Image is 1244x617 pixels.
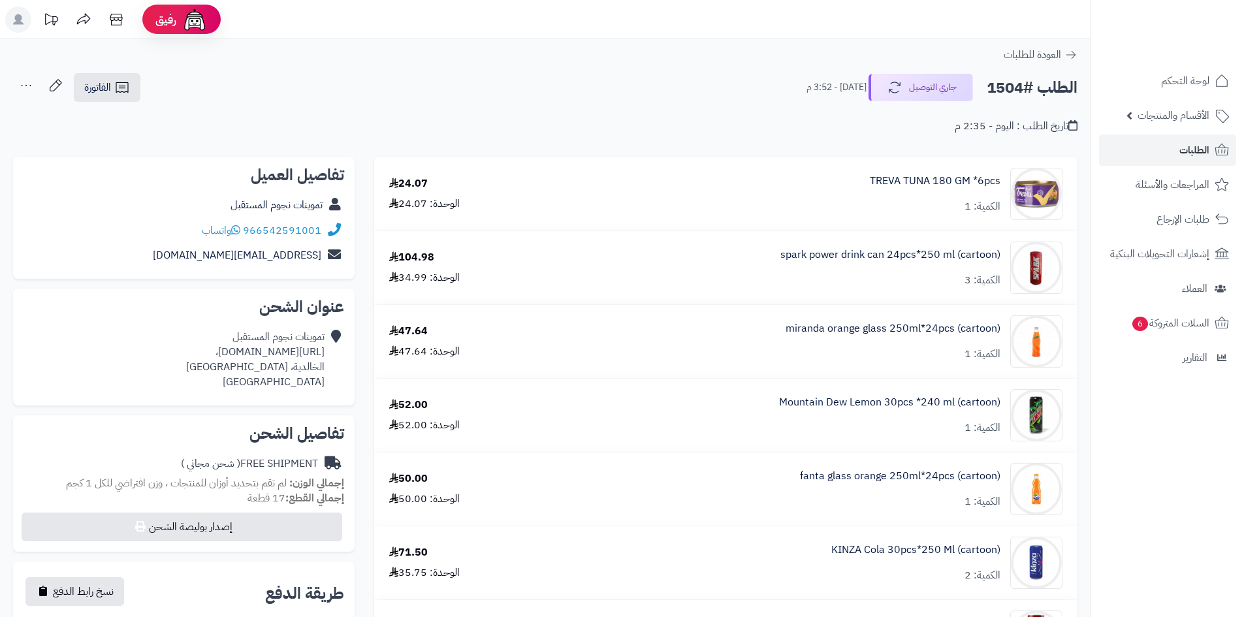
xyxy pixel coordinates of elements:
[247,490,344,506] small: 17 قطعة
[389,250,434,265] div: 104.98
[987,74,1077,101] h2: الطلب #1504
[181,456,240,471] span: ( شحن مجاني )
[1004,47,1061,63] span: العودة للطلبات
[66,475,287,491] span: لم تقم بتحديد أوزان للمنتجات ، وزن افتراضي للكل 1 كجم
[24,426,344,441] h2: تفاصيل الشحن
[965,199,1000,214] div: الكمية: 1
[389,471,428,486] div: 50.00
[1099,134,1236,166] a: الطلبات
[800,469,1000,484] a: fanta glass orange 250ml*24pcs (cartoon)
[1179,141,1209,159] span: الطلبات
[955,119,1077,134] div: تاريخ الطلب : اليوم - 2:35 م
[265,586,344,601] h2: طريقة الدفع
[1011,242,1062,294] img: 1747517517-f85b5201-d493-429b-b138-9978c401-90x90.jpg
[870,174,1000,189] a: TREVA TUNA 180 GM *6pcs
[965,568,1000,583] div: الكمية: 2
[1156,210,1209,229] span: طلبات الإرجاع
[389,344,460,359] div: الوحدة: 47.64
[1136,176,1209,194] span: المراجعات والأسئلة
[389,197,460,212] div: الوحدة: 24.07
[1099,238,1236,270] a: إشعارات التحويلات البنكية
[389,270,460,285] div: الوحدة: 34.99
[869,74,973,101] button: جاري التوصيل
[243,223,321,238] a: 966542591001
[1131,314,1209,332] span: السلات المتروكة
[806,81,867,94] small: [DATE] - 3:52 م
[965,420,1000,435] div: الكمية: 1
[1004,47,1077,63] a: العودة للطلبات
[389,545,428,560] div: 71.50
[1132,317,1148,331] span: 6
[1110,245,1209,263] span: إشعارات التحويلات البنكية
[1182,279,1207,298] span: العملاء
[182,7,208,33] img: ai-face.png
[1011,463,1062,515] img: 1747640239-25a46a9b-edab-41b6-ad33-6235d96e-90x90.jpg
[35,7,67,36] a: تحديثات المنصة
[1011,537,1062,589] img: 1747642626-WsalUpPO4J2ug7KLkX4Gt5iU1jt5AZZo-90x90.jpg
[181,456,318,471] div: FREE SHIPMENT
[1183,349,1207,367] span: التقارير
[202,223,240,238] a: واتساب
[965,494,1000,509] div: الكمية: 1
[1099,308,1236,339] a: السلات المتروكة6
[831,543,1000,558] a: KINZA Cola 30pcs*250 Ml (cartoon)
[389,565,460,580] div: الوحدة: 35.75
[1099,204,1236,235] a: طلبات الإرجاع
[965,273,1000,288] div: الكمية: 3
[186,330,325,389] div: تموينات نجوم المستقبل [URL][DOMAIN_NAME]، الخالدية، [GEOGRAPHIC_DATA] [GEOGRAPHIC_DATA]
[1099,169,1236,200] a: المراجعات والأسئلة
[25,577,124,606] button: نسخ رابط الدفع
[24,167,344,183] h2: تفاصيل العميل
[779,395,1000,410] a: Mountain Dew Lemon 30pcs *240 ml (cartoon)
[53,584,114,599] span: نسخ رابط الدفع
[965,347,1000,362] div: الكمية: 1
[289,475,344,491] strong: إجمالي الوزن:
[389,176,428,191] div: 24.07
[786,321,1000,336] a: miranda orange glass 250ml*24pcs (cartoon)
[74,73,140,102] a: الفاتورة
[1138,106,1209,125] span: الأقسام والمنتجات
[389,398,428,413] div: 52.00
[389,492,460,507] div: الوحدة: 50.00
[285,490,344,506] strong: إجمالي القطع:
[231,197,323,213] a: تموينات نجوم المستقبل
[1161,72,1209,90] span: لوحة التحكم
[84,80,111,95] span: الفاتورة
[389,324,428,339] div: 47.64
[22,513,342,541] button: إصدار بوليصة الشحن
[1011,315,1062,368] img: 1747574773-e61c9a19-4e83-4320-9f6a-9483b2a3-90x90.jpg
[1011,168,1062,220] img: 1747287819-81PdHBKQeSL._AC_SL1500-90x90.jpg
[1099,65,1236,97] a: لوحة التحكم
[389,418,460,433] div: الوحدة: 52.00
[1099,342,1236,373] a: التقارير
[155,12,176,27] span: رفيق
[24,299,344,315] h2: عنوان الشحن
[153,247,321,263] a: [EMAIL_ADDRESS][DOMAIN_NAME]
[780,247,1000,262] a: spark power drink can 24pcs*250 ml (cartoon)
[1099,273,1236,304] a: العملاء
[1011,389,1062,441] img: 1747589449-eEOsKJiB4F4Qma4ScYfF0w0O3YO6UDZQ-90x90.jpg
